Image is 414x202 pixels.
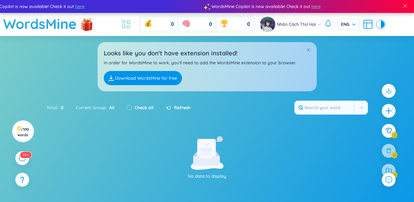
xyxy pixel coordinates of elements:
div: Current Group : [70,101,121,114]
span: here [75,3,84,10]
label: Check all [135,104,153,111]
span: Nhân Cách Thứ Hai [277,21,316,28]
span: here [311,3,320,10]
p: No data to display [123,173,292,180]
img: avatar [260,17,275,32]
span: 0 [171,21,174,28]
span: Refresh [174,104,190,111]
span: ENG [341,21,356,27]
span: 0 [58,104,64,111]
sup: 591 [20,152,31,158]
h3: 0 [16,126,30,137]
a: avatar [260,17,277,32]
span: / 100 words [17,127,29,137]
a: WordsMine [3,13,77,35]
span: 0 [247,21,250,28]
input: Search your word [295,101,354,114]
img: flashSalesIcon.a7f4f837.png [81,15,93,33]
p: In order for WordsMine to work, you'll need to add the WordsMine extension to your browser. [104,59,311,66]
div: Total : [46,101,70,114]
span: plus [385,107,393,115]
a: Download WordsMine for free [104,71,182,85]
h2: Looks like you don't have extension installed! [104,48,311,58]
span: All [107,105,114,110]
span: 0 [209,21,212,28]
